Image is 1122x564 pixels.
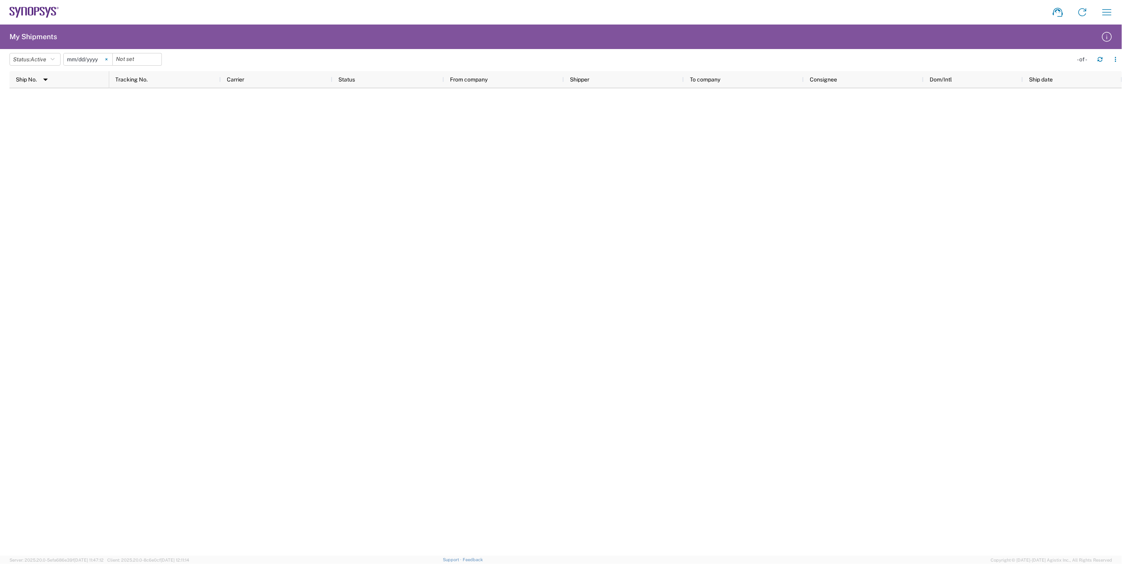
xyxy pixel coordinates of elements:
span: [DATE] 12:11:14 [161,558,189,562]
span: Carrier [227,76,245,83]
span: Consignee [810,76,837,83]
h2: My Shipments [9,32,57,42]
span: Ship date [1029,76,1053,83]
span: Ship No. [16,76,37,83]
a: Support [443,557,463,562]
a: Feedback [463,557,483,562]
button: Status:Active [9,53,61,66]
span: From company [450,76,488,83]
span: To company [690,76,721,83]
img: arrow-dropdown.svg [39,73,52,86]
input: Not set [113,53,161,65]
div: - of - [1077,56,1091,63]
span: Server: 2025.20.0-5efa686e39f [9,558,104,562]
span: Dom/Intl [930,76,952,83]
span: Copyright © [DATE]-[DATE] Agistix Inc., All Rights Reserved [991,556,1113,564]
span: Client: 2025.20.0-8c6e0cf [107,558,189,562]
span: [DATE] 11:47:12 [74,558,104,562]
span: Active [30,56,46,62]
span: Status [339,76,355,83]
span: Shipper [570,76,590,83]
span: Tracking No. [116,76,148,83]
input: Not set [64,53,112,65]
